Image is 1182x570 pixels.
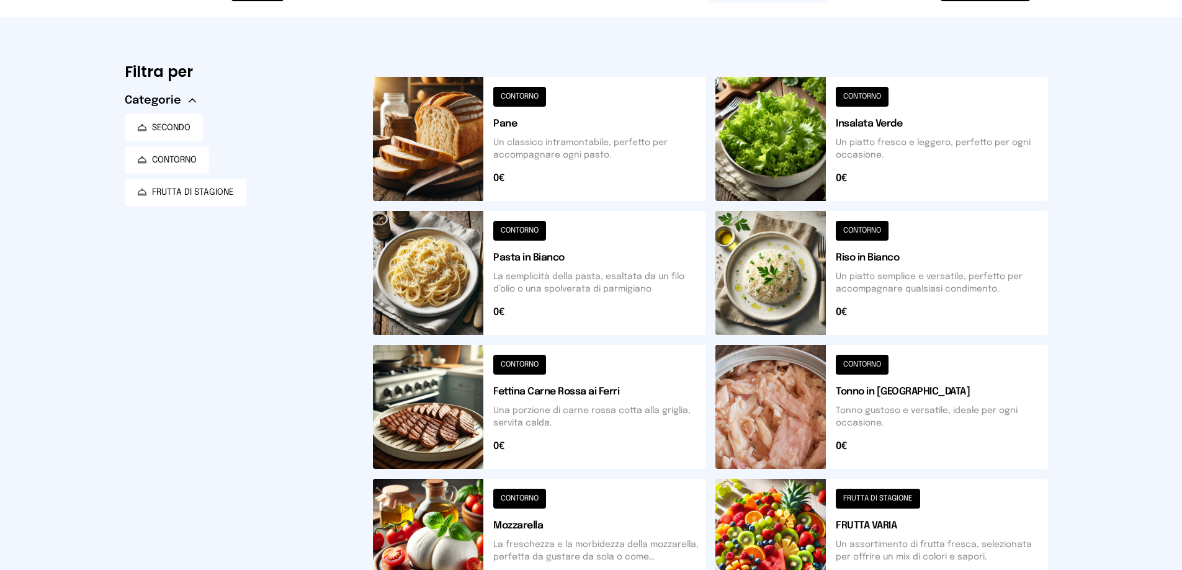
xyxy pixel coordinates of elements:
[125,114,203,141] button: SECONDO
[125,92,181,109] span: Categorie
[125,146,209,174] button: CONTORNO
[152,154,197,166] span: CONTORNO
[125,179,246,206] button: FRUTTA DI STAGIONE
[152,122,190,134] span: SECONDO
[152,186,234,198] span: FRUTTA DI STAGIONE
[125,92,196,109] button: Categorie
[125,62,353,82] h6: Filtra per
